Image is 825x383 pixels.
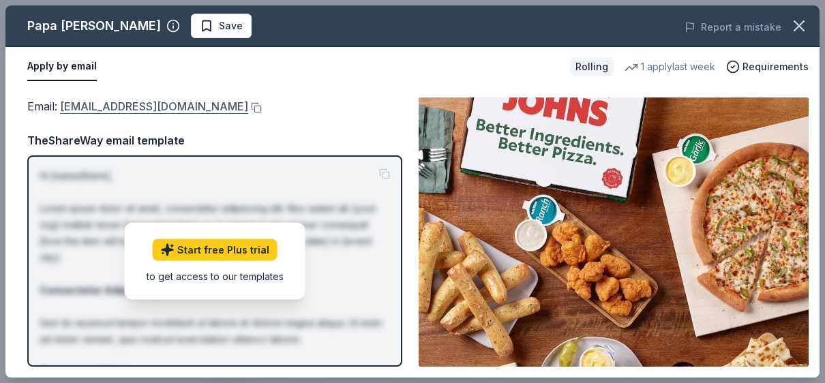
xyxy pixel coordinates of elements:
[147,269,284,283] div: to get access to our templates
[27,52,97,81] button: Apply by email
[685,19,781,35] button: Report a mistake
[726,59,809,75] button: Requirements
[27,99,248,113] span: Email :
[625,59,715,75] div: 1 apply last week
[27,15,161,37] div: Papa [PERSON_NAME]
[153,239,277,260] a: Start free Plus trial
[570,57,614,76] div: Rolling
[419,97,809,367] img: Image for Papa John's
[191,14,252,38] button: Save
[60,97,248,115] a: [EMAIL_ADDRESS][DOMAIN_NAME]
[219,18,243,34] span: Save
[27,132,402,149] div: TheShareWay email template
[742,59,809,75] span: Requirements
[40,284,157,296] strong: Consectetur Adipiscing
